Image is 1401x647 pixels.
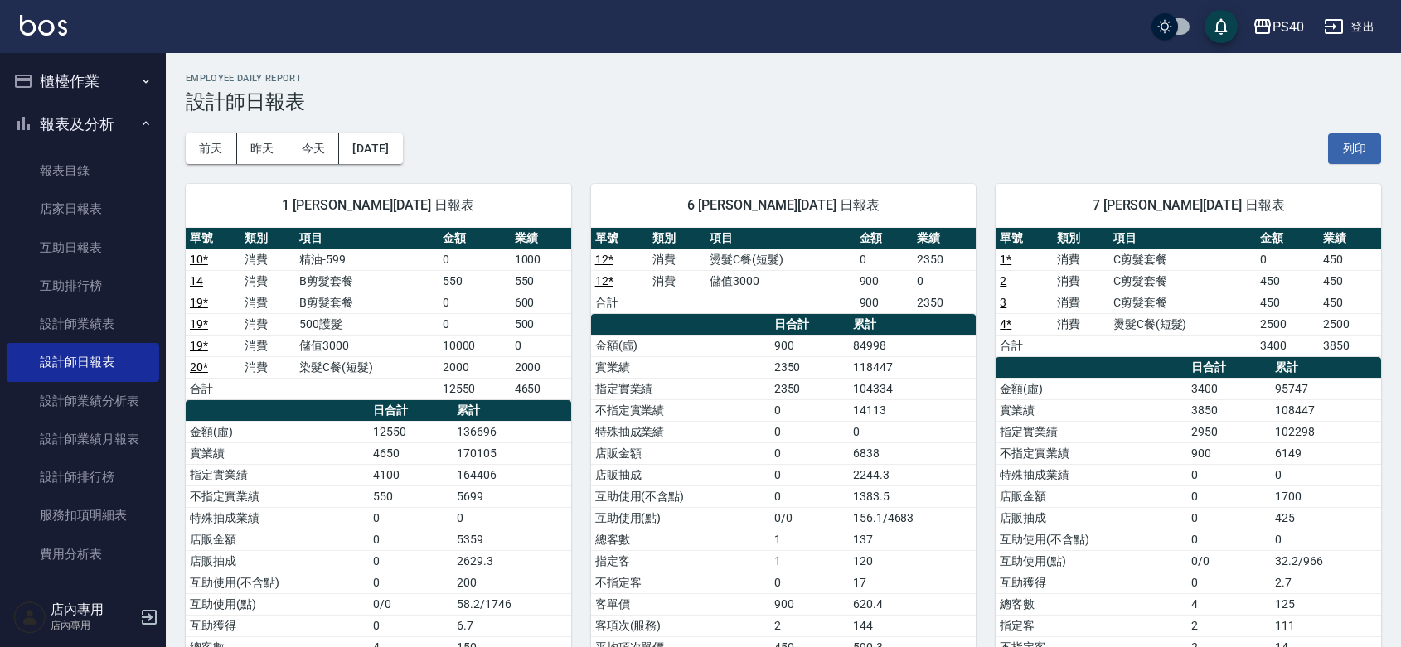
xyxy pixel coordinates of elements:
td: 17 [849,572,976,593]
td: 2950 [1187,421,1272,442]
td: 合計 [996,335,1052,356]
td: 0 [369,615,453,636]
button: 登出 [1317,12,1381,42]
td: 2 [770,615,849,636]
td: 0/0 [369,593,453,615]
td: 164406 [453,464,570,485]
a: 設計師業績分析表 [7,382,159,420]
td: 0/0 [770,507,849,529]
td: B剪髮套餐 [295,270,438,292]
td: 4100 [369,464,453,485]
h5: 店內專用 [51,601,135,618]
td: 指定實業績 [996,421,1186,442]
img: Logo [20,15,67,36]
th: 業績 [1319,228,1381,249]
td: 互助使用(點) [186,593,369,615]
td: 620.4 [849,593,976,615]
button: 昨天 [237,133,288,164]
td: 136696 [453,421,570,442]
th: 業績 [511,228,571,249]
td: 店販抽成 [996,507,1186,529]
td: 450 [1256,270,1318,292]
a: 互助排行榜 [7,267,159,305]
th: 金額 [1256,228,1318,249]
td: 消費 [648,270,705,292]
td: 儲值3000 [705,270,855,292]
a: 服務扣項明細表 [7,496,159,534]
td: 450 [1319,292,1381,313]
td: 10000 [439,335,511,356]
td: 200 [453,572,570,593]
td: 0 [439,292,511,313]
td: 450 [1319,249,1381,270]
td: 合計 [186,378,240,399]
a: 2 [1000,274,1006,287]
button: 前天 [186,133,237,164]
td: 900 [1187,442,1272,464]
td: 2.7 [1271,572,1381,593]
td: 店販金額 [996,485,1186,507]
td: 店販抽成 [591,464,770,485]
th: 項目 [295,228,438,249]
td: 互助使用(點) [591,507,770,529]
td: 店販抽成 [186,550,369,572]
th: 單號 [591,228,648,249]
td: 14113 [849,399,976,421]
td: 104334 [849,378,976,399]
td: 0 [511,335,571,356]
td: 實業績 [591,356,770,378]
td: 0 [770,421,849,442]
button: 列印 [1328,133,1381,164]
td: 消費 [240,313,295,335]
td: 不指定實業績 [996,442,1186,464]
td: 0 [453,507,570,529]
td: 燙髮C餐(短髮) [705,249,855,270]
td: 3850 [1319,335,1381,356]
td: 1000 [511,249,571,270]
button: [DATE] [339,133,402,164]
td: 3400 [1256,335,1318,356]
td: 5699 [453,485,570,507]
td: 互助使用(不含點) [186,572,369,593]
td: 消費 [240,356,295,378]
td: 0 [1256,249,1318,270]
td: 消費 [240,335,295,356]
td: 互助獲得 [996,572,1186,593]
button: 今天 [288,133,340,164]
td: 0 [913,270,976,292]
td: 互助使用(點) [996,550,1186,572]
td: 118447 [849,356,976,378]
td: 消費 [1053,292,1109,313]
th: 類別 [1053,228,1109,249]
td: 0 [856,249,913,270]
td: 0 [1187,485,1272,507]
td: 消費 [648,249,705,270]
td: 125 [1271,593,1381,615]
td: 3400 [1187,378,1272,399]
td: 消費 [1053,249,1109,270]
td: 2350 [913,249,976,270]
td: 指定客 [996,615,1186,636]
td: 實業績 [996,399,1186,421]
td: 金額(虛) [591,335,770,356]
th: 日合計 [369,400,453,422]
th: 項目 [705,228,855,249]
td: 2244.3 [849,464,976,485]
a: 設計師日報表 [7,343,159,381]
td: 32.2/966 [1271,550,1381,572]
td: 450 [1256,292,1318,313]
td: 客項次(服務) [591,615,770,636]
td: 0 [369,572,453,593]
td: 600 [511,292,571,313]
td: 1383.5 [849,485,976,507]
td: 900 [770,593,849,615]
td: 總客數 [591,529,770,550]
th: 類別 [648,228,705,249]
h2: Employee Daily Report [186,73,1381,84]
td: 0 [1187,464,1272,485]
td: 1 [770,529,849,550]
td: B剪髮套餐 [295,292,438,313]
td: 2350 [770,356,849,378]
td: 客單價 [591,593,770,615]
td: 900 [770,335,849,356]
